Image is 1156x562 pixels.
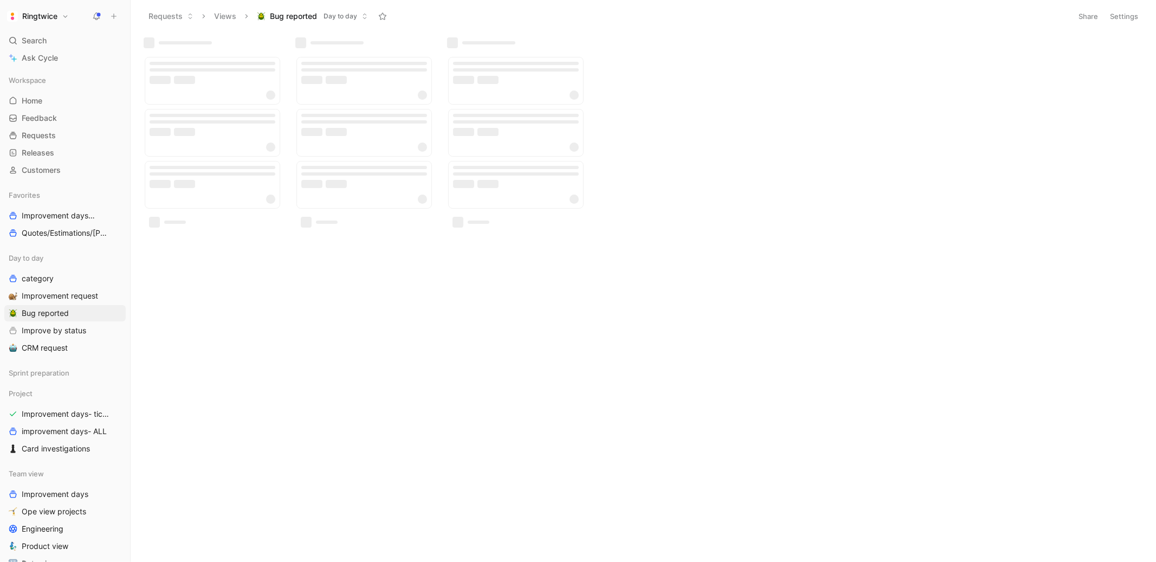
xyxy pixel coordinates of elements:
[4,365,126,381] div: Sprint preparation
[22,147,54,158] span: Releases
[22,506,86,517] span: Ope view projects
[22,409,113,419] span: Improvement days- tickets ready
[7,289,20,302] button: 🐌
[22,541,68,552] span: Product view
[22,273,54,284] span: category
[22,113,57,124] span: Feedback
[9,190,40,201] span: Favorites
[4,225,126,241] a: Quotes/Estimations/[PERSON_NAME]
[22,489,88,500] span: Improvement days
[4,187,126,203] div: Favorites
[4,162,126,178] a: Customers
[4,406,126,422] a: Improvement days- tickets ready
[4,305,126,321] a: 🪲Bug reported
[324,11,357,22] span: Day to day
[9,444,17,453] img: ♟️
[22,130,56,141] span: Requests
[1105,9,1143,24] button: Settings
[4,365,126,384] div: Sprint preparation
[7,540,20,553] button: 🧞‍♂️
[4,72,126,88] div: Workspace
[4,127,126,144] a: Requests
[1074,9,1103,24] button: Share
[22,343,68,353] span: CRM request
[9,292,17,300] img: 🐌
[4,340,126,356] a: 🤖CRM request
[22,228,108,239] span: Quotes/Estimations/[PERSON_NAME]
[4,441,126,457] a: ♟️Card investigations
[209,8,241,24] button: Views
[4,385,126,402] div: Project
[22,210,103,222] span: Improvement days
[4,503,126,520] a: 🤸Ope view projects
[9,75,46,86] span: Workspace
[144,8,198,24] button: Requests
[7,505,20,518] button: 🤸
[9,388,33,399] span: Project
[22,51,58,64] span: Ask Cycle
[4,385,126,457] div: ProjectImprovement days- tickets readyimprovement days- ALL♟️Card investigations
[9,253,43,263] span: Day to day
[4,145,126,161] a: Releases
[257,12,266,21] img: 🪲
[22,95,42,106] span: Home
[270,11,317,22] span: Bug reported
[4,93,126,109] a: Home
[4,538,126,554] a: 🧞‍♂️Product view
[22,34,47,47] span: Search
[9,542,17,551] img: 🧞‍♂️
[9,344,17,352] img: 🤖
[4,288,126,304] a: 🐌Improvement request
[4,270,126,287] a: category
[4,521,126,537] a: Engineering
[22,426,107,437] span: improvement days- ALL
[4,9,72,24] button: RingtwiceRingtwice
[9,468,44,479] span: Team view
[4,33,126,49] div: Search
[4,423,126,440] a: improvement days- ALL
[4,250,126,266] div: Day to day
[22,290,98,301] span: Improvement request
[9,507,17,516] img: 🤸
[4,322,126,339] a: Improve by status
[4,110,126,126] a: Feedback
[22,443,90,454] span: Card investigations
[22,308,69,319] span: Bug reported
[9,309,17,318] img: 🪲
[22,11,57,21] h1: Ringtwice
[9,367,69,378] span: Sprint preparation
[4,466,126,482] div: Team view
[4,250,126,356] div: Day to daycategory🐌Improvement request🪲Bug reportedImprove by status🤖CRM request
[7,341,20,354] button: 🤖
[4,208,126,224] a: Improvement daysTeam view
[252,8,373,24] button: 🪲Bug reportedDay to day
[7,442,20,455] button: ♟️
[22,524,63,534] span: Engineering
[4,486,126,502] a: Improvement days
[22,165,61,176] span: Customers
[22,325,86,336] span: Improve by status
[7,11,18,22] img: Ringtwice
[7,307,20,320] button: 🪲
[4,50,126,66] a: Ask Cycle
